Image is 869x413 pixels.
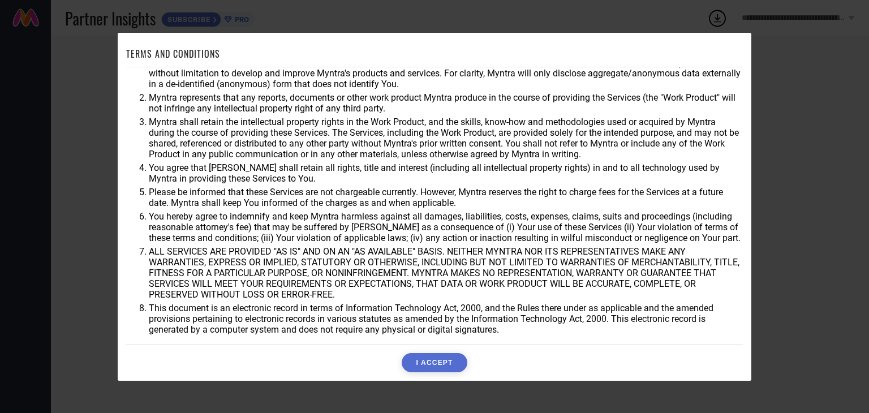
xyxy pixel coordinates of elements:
[149,57,743,89] li: You agree that Myntra may use aggregate and anonymized data for any business purpose during or af...
[149,92,743,114] li: Myntra represents that any reports, documents or other work product Myntra produce in the course ...
[126,47,220,61] h1: TERMS AND CONDITIONS
[149,211,743,243] li: You hereby agree to indemnify and keep Myntra harmless against all damages, liabilities, costs, e...
[149,117,743,160] li: Myntra shall retain the intellectual property rights in the Work Product, and the skills, know-ho...
[149,162,743,184] li: You agree that [PERSON_NAME] shall retain all rights, title and interest (including all intellect...
[149,303,743,335] li: This document is an electronic record in terms of Information Technology Act, 2000, and the Rules...
[149,246,743,300] li: ALL SERVICES ARE PROVIDED "AS IS" AND ON AN "AS AVAILABLE" BASIS. NEITHER MYNTRA NOR ITS REPRESEN...
[149,187,743,208] li: Please be informed that these Services are not chargeable currently. However, Myntra reserves the...
[402,353,467,372] button: I ACCEPT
